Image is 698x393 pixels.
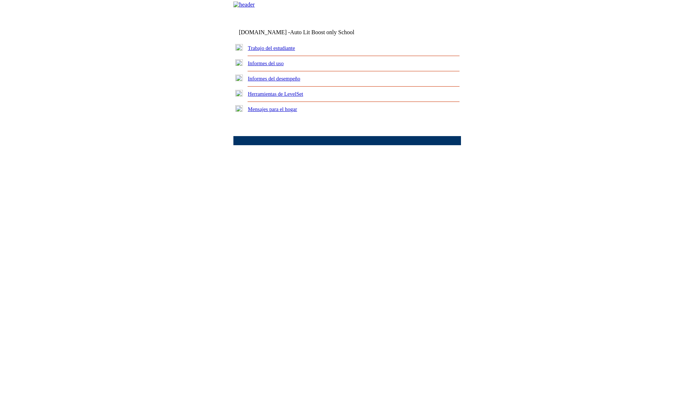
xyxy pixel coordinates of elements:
img: plus.gif [235,44,243,51]
img: plus.gif [235,59,243,66]
td: [DOMAIN_NAME] - [239,29,373,36]
a: Mensajes para el hogar [248,106,297,112]
a: Informes del desempeño [248,76,300,82]
a: Herramientas de LevelSet [248,91,303,97]
a: Informes del uso [248,60,284,66]
img: plus.gif [235,75,243,81]
a: Trabajo del estudiante [248,45,295,51]
img: header [233,1,255,8]
nobr: Auto Lit Boost only School [290,29,354,35]
img: plus.gif [235,105,243,112]
img: plus.gif [235,90,243,96]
